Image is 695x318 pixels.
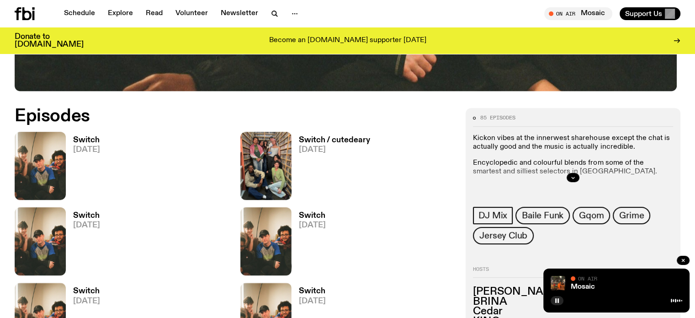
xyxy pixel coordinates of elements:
span: [DATE] [73,146,100,154]
a: Switch[DATE] [292,212,326,275]
span: [DATE] [299,146,370,154]
img: A warm film photo of the switch team sitting close together. from left to right: Cedar, Lau, Sand... [240,207,292,275]
a: Switch[DATE] [66,212,100,275]
h3: Switch [73,136,100,144]
span: Jersey Club [479,231,527,241]
span: [DATE] [73,297,100,305]
h3: Switch [299,212,326,220]
h3: Switch [73,212,100,220]
a: Jersey Club [473,227,534,244]
h3: Switch / cutedeary [299,136,370,144]
h2: Episodes [15,108,455,124]
a: Schedule [58,7,101,20]
p: Kickon vibes at the innerwest sharehouse except the chat is actually good and the music is actual... [473,134,673,151]
img: A warm film photo of the switch team sitting close together. from left to right: Cedar, Lau, Sand... [15,207,66,275]
span: Grime [619,210,644,221]
a: Mosaic [571,283,595,291]
a: Explore [102,7,138,20]
h3: [PERSON_NAME] [473,287,673,297]
span: Baile Funk [522,210,563,221]
button: On AirMosaic [544,7,612,20]
p: Encyclopedic and colourful blends from some of the smartest and silliest selectors in [GEOGRAPHIC... [473,159,673,185]
a: Baile Funk [515,207,570,224]
a: Gqom [573,207,610,224]
span: Gqom [579,210,604,221]
span: Support Us [625,10,662,18]
p: Become an [DOMAIN_NAME] supporter [DATE] [269,37,426,45]
a: DJ Mix [473,207,513,224]
span: [DATE] [299,221,326,229]
h3: BRINA [473,296,673,307]
span: 85 episodes [480,115,515,120]
a: Newsletter [215,7,264,20]
h3: Switch [73,287,100,295]
h3: Cedar [473,307,673,317]
a: Grime [613,207,650,224]
a: Switch / cutedeary[DATE] [292,136,370,200]
h2: Hosts [473,266,673,277]
h3: Donate to [DOMAIN_NAME] [15,33,84,49]
span: DJ Mix [478,210,507,221]
span: On Air [578,275,597,281]
button: Support Us [620,7,680,20]
img: Tommy and Jono Playing at a fundraiser for Palestine [551,276,565,291]
a: Read [140,7,168,20]
span: [DATE] [73,221,100,229]
a: Volunteer [170,7,213,20]
h3: Switch [299,287,326,295]
img: A warm film photo of the switch team sitting close together. from left to right: Cedar, Lau, Sand... [15,132,66,200]
span: [DATE] [299,297,326,305]
a: Switch[DATE] [66,136,100,200]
